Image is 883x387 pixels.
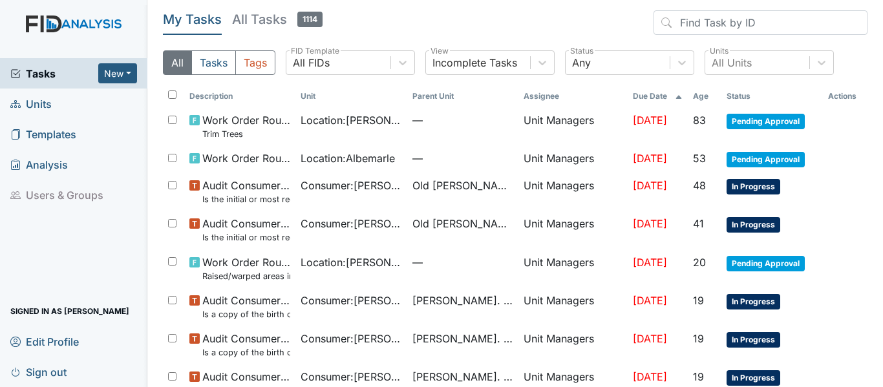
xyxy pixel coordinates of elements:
[823,85,867,107] th: Actions
[301,112,401,128] span: Location : [PERSON_NAME] St.
[412,255,513,270] span: —
[727,152,805,167] span: Pending Approval
[163,10,222,28] h5: My Tasks
[518,107,628,145] td: Unit Managers
[432,55,517,70] div: Incomplete Tasks
[412,112,513,128] span: —
[518,249,628,288] td: Unit Managers
[202,193,290,205] small: Is the initial or most recent Social Evaluation in the chart?
[693,294,704,307] span: 19
[202,128,290,140] small: Trim Trees
[572,55,591,70] div: Any
[518,326,628,364] td: Unit Managers
[693,256,706,269] span: 20
[235,50,275,75] button: Tags
[412,216,513,231] span: Old [PERSON_NAME].
[202,270,290,282] small: Raised/warped areas in floor near staff office and table.
[202,216,290,244] span: Audit Consumers Charts Is the initial or most recent Social Evaluation in the chart?
[202,293,290,320] span: Audit Consumers Charts Is a copy of the birth certificate found in the file?
[727,332,780,348] span: In Progress
[184,85,295,107] th: Toggle SortBy
[301,369,401,384] span: Consumer : [PERSON_NAME]
[633,256,667,269] span: [DATE]
[232,10,323,28] h5: All Tasks
[727,217,780,233] span: In Progress
[10,124,76,144] span: Templates
[412,151,513,166] span: —
[518,145,628,173] td: Unit Managers
[293,55,330,70] div: All FIDs
[412,293,513,308] span: [PERSON_NAME]. ICF
[202,178,290,205] span: Audit Consumers Charts Is the initial or most recent Social Evaluation in the chart?
[412,369,513,384] span: [PERSON_NAME]. ICF
[693,114,706,127] span: 83
[98,63,137,83] button: New
[10,94,52,114] span: Units
[407,85,518,107] th: Toggle SortBy
[518,288,628,326] td: Unit Managers
[727,179,780,194] span: In Progress
[202,151,290,166] span: Work Order Routine
[693,370,704,383] span: 19
[633,370,667,383] span: [DATE]
[693,332,704,345] span: 19
[654,10,867,35] input: Find Task by ID
[10,362,67,382] span: Sign out
[301,151,395,166] span: Location : Albemarle
[727,294,780,309] span: In Progress
[693,179,706,192] span: 48
[202,331,290,359] span: Audit Consumers Charts Is a copy of the birth certificate found in the file?
[628,85,688,107] th: Toggle SortBy
[412,178,513,193] span: Old [PERSON_NAME].
[693,152,706,165] span: 53
[301,216,401,231] span: Consumer : [PERSON_NAME], [GEOGRAPHIC_DATA]
[301,255,401,270] span: Location : [PERSON_NAME]. ICF
[727,370,780,386] span: In Progress
[202,308,290,320] small: Is a copy of the birth certificate found in the file?
[163,50,192,75] button: All
[202,346,290,359] small: Is a copy of the birth certificate found in the file?
[301,331,401,346] span: Consumer : [PERSON_NAME]
[301,178,401,193] span: Consumer : [PERSON_NAME]
[295,85,407,107] th: Toggle SortBy
[10,331,79,351] span: Edit Profile
[10,66,98,81] a: Tasks
[633,294,667,307] span: [DATE]
[633,179,667,192] span: [DATE]
[202,231,290,244] small: Is the initial or most recent Social Evaluation in the chart?
[301,293,401,308] span: Consumer : [PERSON_NAME]
[518,211,628,249] td: Unit Managers
[191,50,236,75] button: Tasks
[10,301,129,321] span: Signed in as [PERSON_NAME]
[688,85,721,107] th: Toggle SortBy
[518,173,628,211] td: Unit Managers
[412,331,513,346] span: [PERSON_NAME]. ICF
[168,90,176,99] input: Toggle All Rows Selected
[633,114,667,127] span: [DATE]
[727,114,805,129] span: Pending Approval
[297,12,323,27] span: 1114
[202,255,290,282] span: Work Order Routine Raised/warped areas in floor near staff office and table.
[633,152,667,165] span: [DATE]
[633,332,667,345] span: [DATE]
[721,85,823,107] th: Toggle SortBy
[712,55,752,70] div: All Units
[163,50,275,75] div: Type filter
[693,217,704,230] span: 41
[633,217,667,230] span: [DATE]
[518,85,628,107] th: Assignee
[10,154,68,174] span: Analysis
[727,256,805,271] span: Pending Approval
[202,112,290,140] span: Work Order Routine Trim Trees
